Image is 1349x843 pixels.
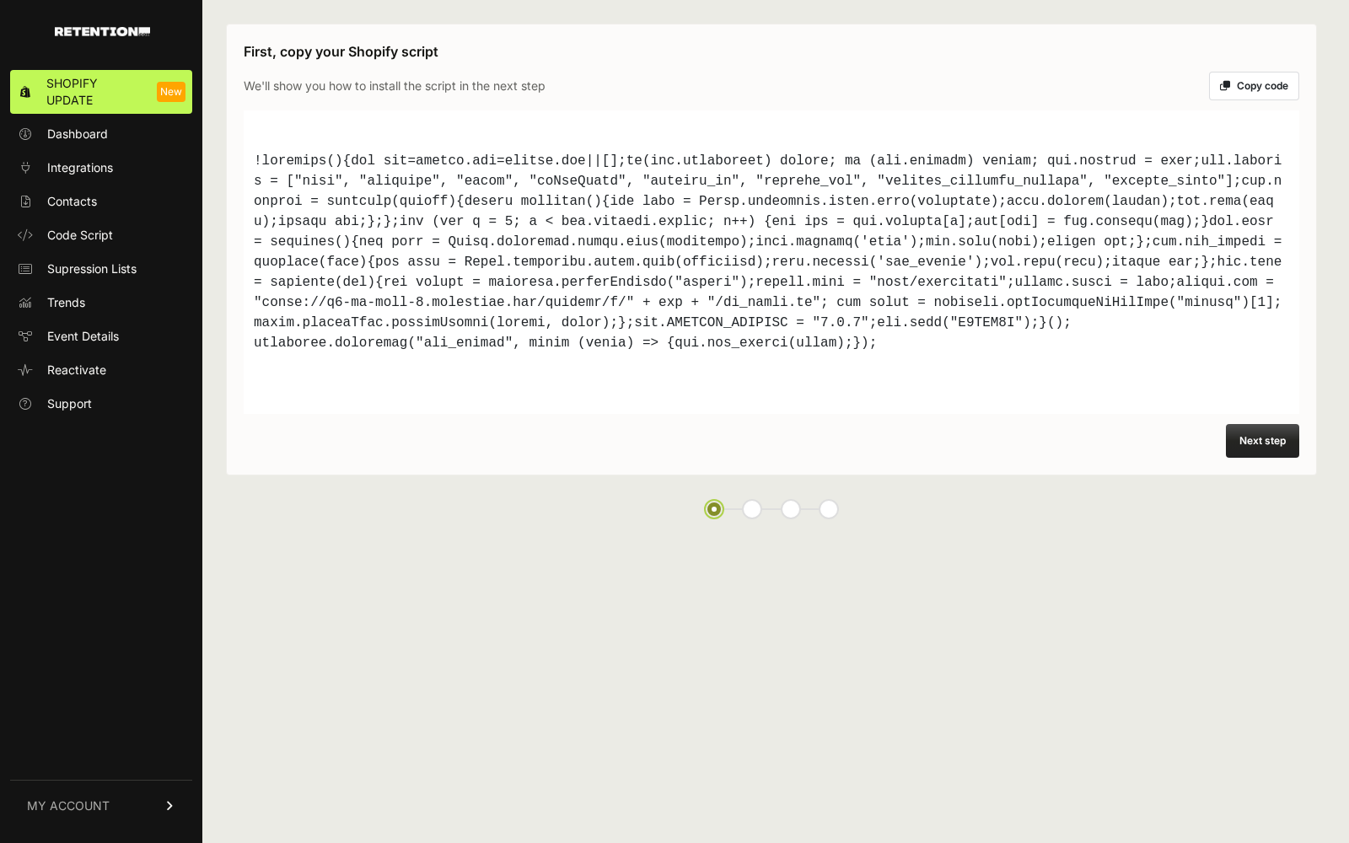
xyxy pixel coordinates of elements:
[244,78,546,94] p: We'll show you how to install the script in the next step
[47,328,119,345] span: Event Details
[55,27,150,36] img: Retention.com
[47,159,113,176] span: Integrations
[10,154,192,181] a: Integrations
[47,193,97,210] span: Contacts
[47,362,106,379] span: Reactivate
[10,188,192,215] a: Contacts
[47,260,137,277] span: Supression Lists
[244,41,1299,62] h3: First, copy your Shopify script
[254,151,1289,353] div: !loremips(){dol sit=ametco.adi=elitse.doe||[];te(inc.utlaboreet) dolore; ma (ali.enimadm) veniam;...
[47,126,108,142] span: Dashboard
[47,395,92,412] span: Support
[10,255,192,282] a: Supression Lists
[10,323,192,350] a: Event Details
[27,797,110,814] span: MY ACCOUNT
[10,70,192,114] a: Shopify Update New
[10,121,192,148] a: Dashboard
[1209,72,1299,100] button: Copy code
[10,289,192,316] a: Trends
[10,222,192,249] a: Code Script
[157,82,185,102] span: New
[1226,424,1299,458] button: Next step
[47,227,113,244] span: Code Script
[10,780,192,831] a: MY ACCOUNT
[47,294,85,311] span: Trends
[46,75,143,109] span: Shopify Update
[10,390,192,417] a: Support
[10,357,192,384] a: Reactivate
